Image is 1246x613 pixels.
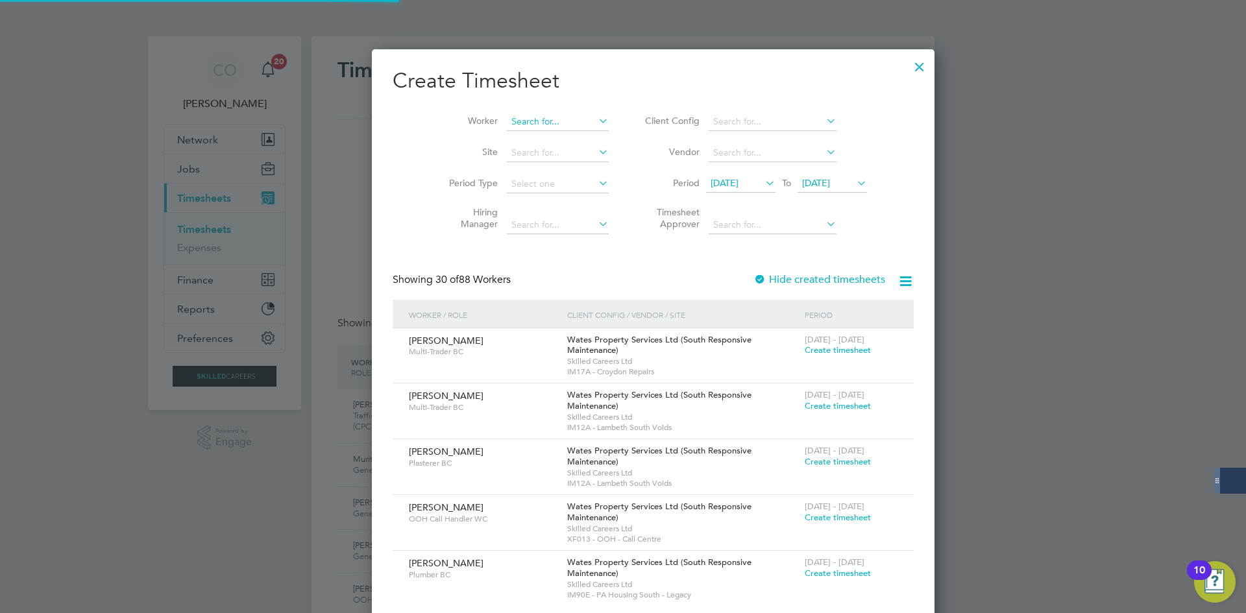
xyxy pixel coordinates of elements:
span: [PERSON_NAME] [409,446,483,457]
span: IM12A - Lambeth South Voids [567,478,798,488]
label: Period Type [439,177,498,189]
label: Timesheet Approver [641,206,700,230]
span: [PERSON_NAME] [409,390,483,402]
label: Period [641,177,700,189]
button: Open Resource Center, 10 new notifications [1194,561,1236,603]
span: Create timesheet [805,568,871,579]
span: To [778,174,795,191]
input: Search for... [709,144,837,162]
span: [DATE] [802,177,830,189]
h2: Create Timesheet [393,67,914,95]
span: [DATE] - [DATE] [805,557,864,568]
span: Plumber BC [409,570,557,580]
label: Vendor [641,146,700,158]
span: 30 of [435,273,459,286]
span: Plasterer BC [409,458,557,468]
div: 10 [1193,570,1205,587]
span: [DATE] [711,177,739,189]
span: Create timesheet [805,344,871,355]
span: Wates Property Services Ltd (South Responsive Maintenance) [567,445,751,467]
span: Wates Property Services Ltd (South Responsive Maintenance) [567,389,751,411]
span: Wates Property Services Ltd (South Responsive Maintenance) [567,557,751,579]
span: Skilled Careers Ltd [567,468,798,478]
label: Worker [439,115,498,126]
span: XF013 - OOH - Call Centre [567,534,798,544]
span: [PERSON_NAME] [409,335,483,346]
span: Wates Property Services Ltd (South Responsive Maintenance) [567,501,751,523]
label: Hide created timesheets [753,273,885,286]
div: Showing [393,273,513,287]
span: [DATE] - [DATE] [805,445,864,456]
label: Hiring Manager [439,206,498,230]
span: OOH Call Handler WC [409,514,557,524]
span: Multi-Trader BC [409,346,557,357]
span: [PERSON_NAME] [409,557,483,569]
span: [DATE] - [DATE] [805,501,864,512]
span: Create timesheet [805,512,871,523]
div: Period [801,300,901,330]
span: Wates Property Services Ltd (South Responsive Maintenance) [567,334,751,356]
span: [DATE] - [DATE] [805,389,864,400]
input: Search for... [709,216,837,234]
span: Skilled Careers Ltd [567,523,798,534]
input: Search for... [507,144,609,162]
span: Create timesheet [805,400,871,411]
span: [PERSON_NAME] [409,501,483,513]
span: Skilled Careers Ltd [567,412,798,422]
input: Search for... [507,216,609,234]
div: Worker / Role [406,300,564,330]
span: Skilled Careers Ltd [567,579,798,590]
label: Client Config [641,115,700,126]
span: Skilled Careers Ltd [567,356,798,367]
span: 88 Workers [435,273,511,286]
span: Multi-Trader BC [409,402,557,413]
div: Client Config / Vendor / Site [564,300,801,330]
input: Search for... [507,113,609,131]
input: Select one [507,175,609,193]
span: IM17A - Croydon Repairs [567,367,798,377]
label: Site [439,146,498,158]
span: Create timesheet [805,456,871,467]
span: [DATE] - [DATE] [805,334,864,345]
span: IM90E - PA Housing South - Legacy [567,590,798,600]
span: IM12A - Lambeth South Voids [567,422,798,433]
input: Search for... [709,113,837,131]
